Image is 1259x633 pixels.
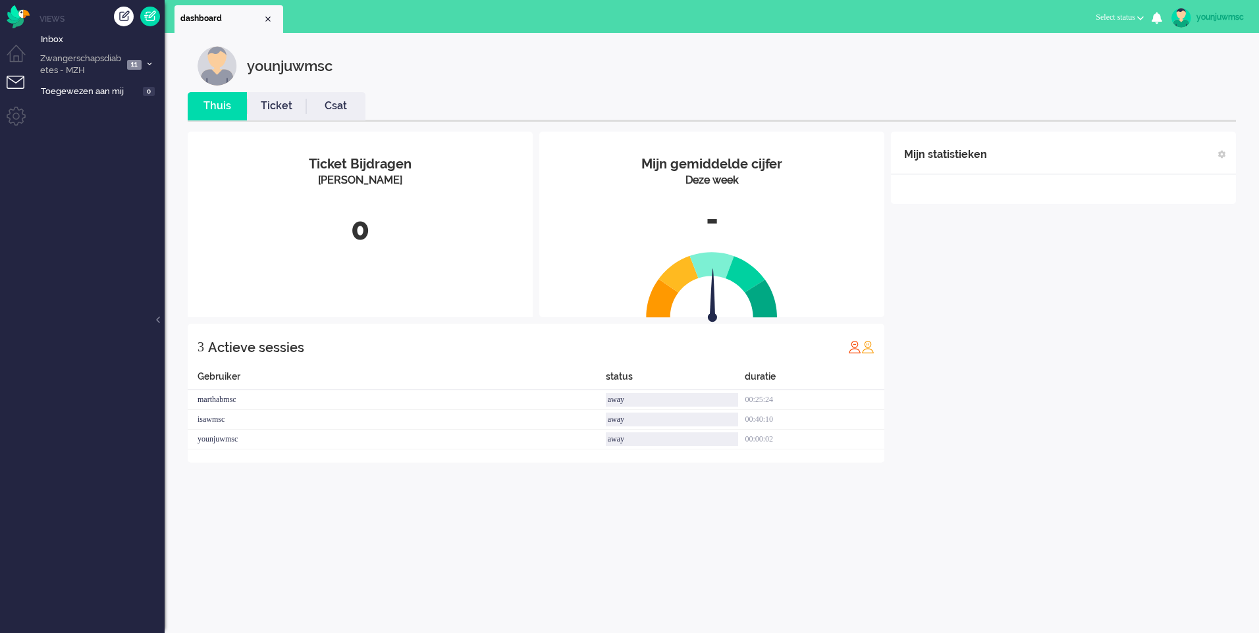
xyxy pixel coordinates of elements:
span: Zwangerschapsdiabetes - MZH [38,53,123,77]
a: Inbox [38,32,165,46]
span: 11 [127,60,142,70]
span: Select status [1096,13,1135,22]
a: Ticket [247,99,306,114]
img: semi_circle.svg [646,251,778,318]
li: Ticket [247,92,306,120]
img: profile_red.svg [848,340,861,353]
div: 00:25:24 [745,390,884,410]
div: status [606,370,745,390]
div: younjuwmsc [188,430,606,449]
div: Actieve sessies [208,334,304,361]
a: Toegewezen aan mij 0 [38,84,165,98]
div: Creëer ticket [114,7,134,26]
li: Dashboard menu [7,45,36,74]
a: younjuwmsc [1169,8,1246,28]
span: 0 [143,87,155,97]
a: Quick Ticket [140,7,160,26]
span: Inbox [41,34,165,46]
div: 00:40:10 [745,410,884,430]
div: away [606,432,739,446]
div: marthabmsc [188,390,606,410]
div: duratie [745,370,884,390]
li: Tickets menu [7,76,36,105]
li: Admin menu [7,107,36,136]
a: Csat [306,99,365,114]
img: customer.svg [198,46,237,86]
li: Csat [306,92,365,120]
img: flow_omnibird.svg [7,5,30,28]
button: Select status [1088,8,1152,27]
div: 00:00:02 [745,430,884,449]
div: Close tab [263,14,273,24]
div: Deze week [549,173,874,188]
img: profile_orange.svg [861,340,874,353]
div: 3 [198,334,204,360]
div: isawmsc [188,410,606,430]
div: 0 [198,208,523,251]
a: Thuis [188,99,247,114]
div: Ticket Bijdragen [198,155,523,174]
div: younjuwmsc [1196,11,1246,24]
li: Select status [1088,4,1152,33]
div: younjuwmsc [247,46,333,86]
img: avatar [1171,8,1191,28]
span: dashboard [180,13,263,24]
li: Views [40,13,165,24]
div: - [549,198,874,241]
div: Mijn gemiddelde cijfer [549,155,874,174]
li: Thuis [188,92,247,120]
a: Omnidesk [7,9,30,18]
div: Gebruiker [188,370,606,390]
div: [PERSON_NAME] [198,173,523,188]
div: away [606,393,739,407]
li: Dashboard [174,5,283,33]
div: Mijn statistieken [904,141,987,168]
span: Toegewezen aan mij [41,86,139,98]
div: away [606,413,739,426]
img: arrow.svg [684,268,741,325]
